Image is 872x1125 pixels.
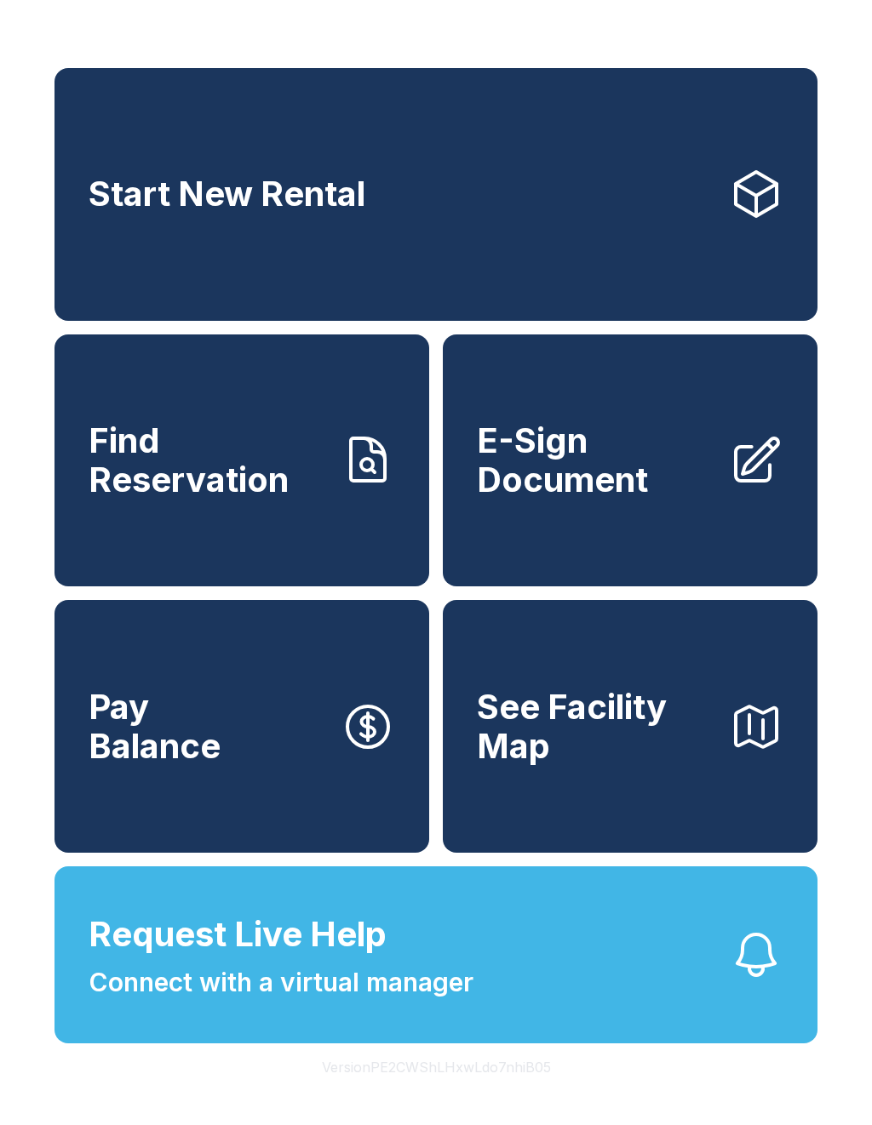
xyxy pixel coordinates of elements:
[89,963,473,1002] span: Connect with a virtual manager
[477,421,715,499] span: E-Sign Document
[89,421,327,499] span: Find Reservation
[89,909,387,960] span: Request Live Help
[443,600,817,853] button: See Facility Map
[477,688,715,765] span: See Facility Map
[89,688,221,765] span: Pay Balance
[54,866,817,1043] button: Request Live HelpConnect with a virtual manager
[443,334,817,587] a: E-Sign Document
[54,600,429,853] a: PayBalance
[308,1043,565,1091] button: VersionPE2CWShLHxwLdo7nhiB05
[54,334,429,587] a: Find Reservation
[54,68,817,321] a: Start New Rental
[89,174,365,214] span: Start New Rental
